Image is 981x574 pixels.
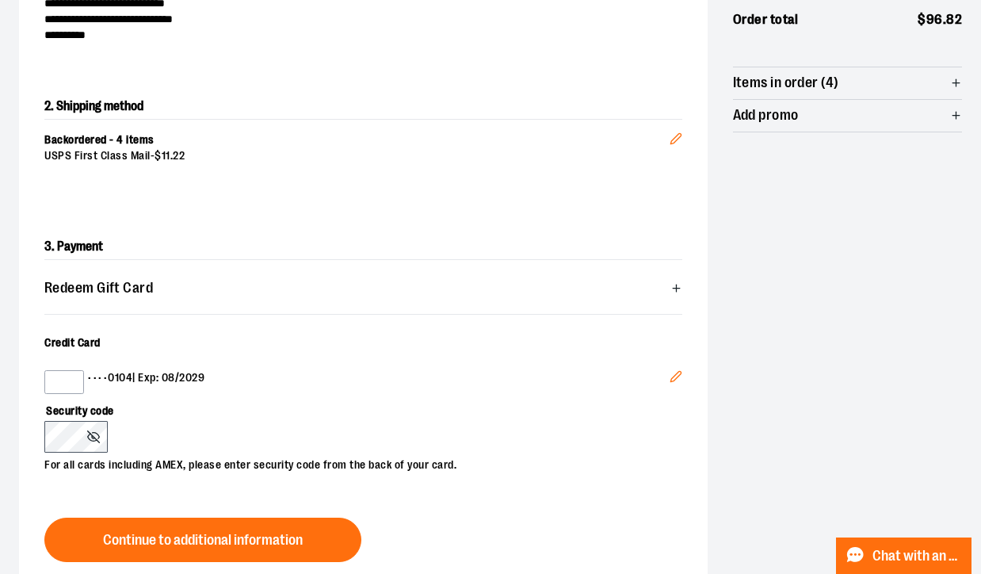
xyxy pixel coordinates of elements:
[44,281,153,296] span: Redeem Gift Card
[162,149,170,162] span: 11
[733,100,963,132] button: Add promo
[44,132,670,148] div: Backordered - 4 items
[733,10,799,30] span: Order total
[170,149,174,162] span: .
[44,453,666,473] p: For all cards including AMEX, please enter security code from the back of your card.
[155,149,162,162] span: $
[44,518,361,562] button: Continue to additional information
[733,67,963,99] button: Items in order (4)
[48,373,80,392] img: MasterCard example showing the 16-digit card number on the front of the card
[44,94,682,119] h2: 2. Shipping method
[733,108,799,123] span: Add promo
[44,234,682,260] h2: 3. Payment
[872,549,962,564] span: Chat with an Expert
[918,12,926,27] span: $
[657,358,695,400] button: Edit
[44,370,670,394] div: •••• 0104 | Exp: 08/2029
[44,394,666,421] label: Security code
[836,538,972,574] button: Chat with an Expert
[173,149,185,162] span: 22
[44,336,101,349] span: Credit Card
[733,75,839,90] span: Items in order (4)
[44,148,670,164] div: USPS First Class Mail -
[943,12,947,27] span: .
[657,107,695,163] button: Edit
[103,533,303,548] span: Continue to additional information
[926,12,943,27] span: 96
[946,12,962,27] span: 82
[44,273,682,304] button: Redeem Gift Card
